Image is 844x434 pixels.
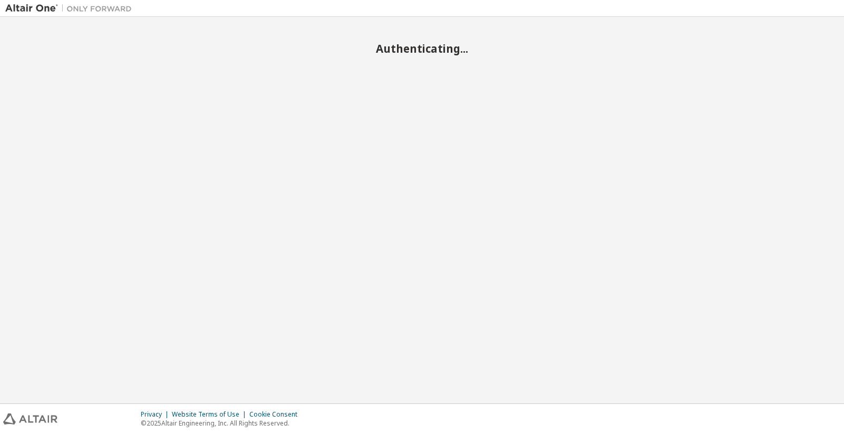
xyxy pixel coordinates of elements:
div: Cookie Consent [249,410,304,419]
p: © 2025 Altair Engineering, Inc. All Rights Reserved. [141,419,304,428]
div: Privacy [141,410,172,419]
h2: Authenticating... [5,42,839,55]
div: Website Terms of Use [172,410,249,419]
img: altair_logo.svg [3,413,57,425]
img: Altair One [5,3,137,14]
